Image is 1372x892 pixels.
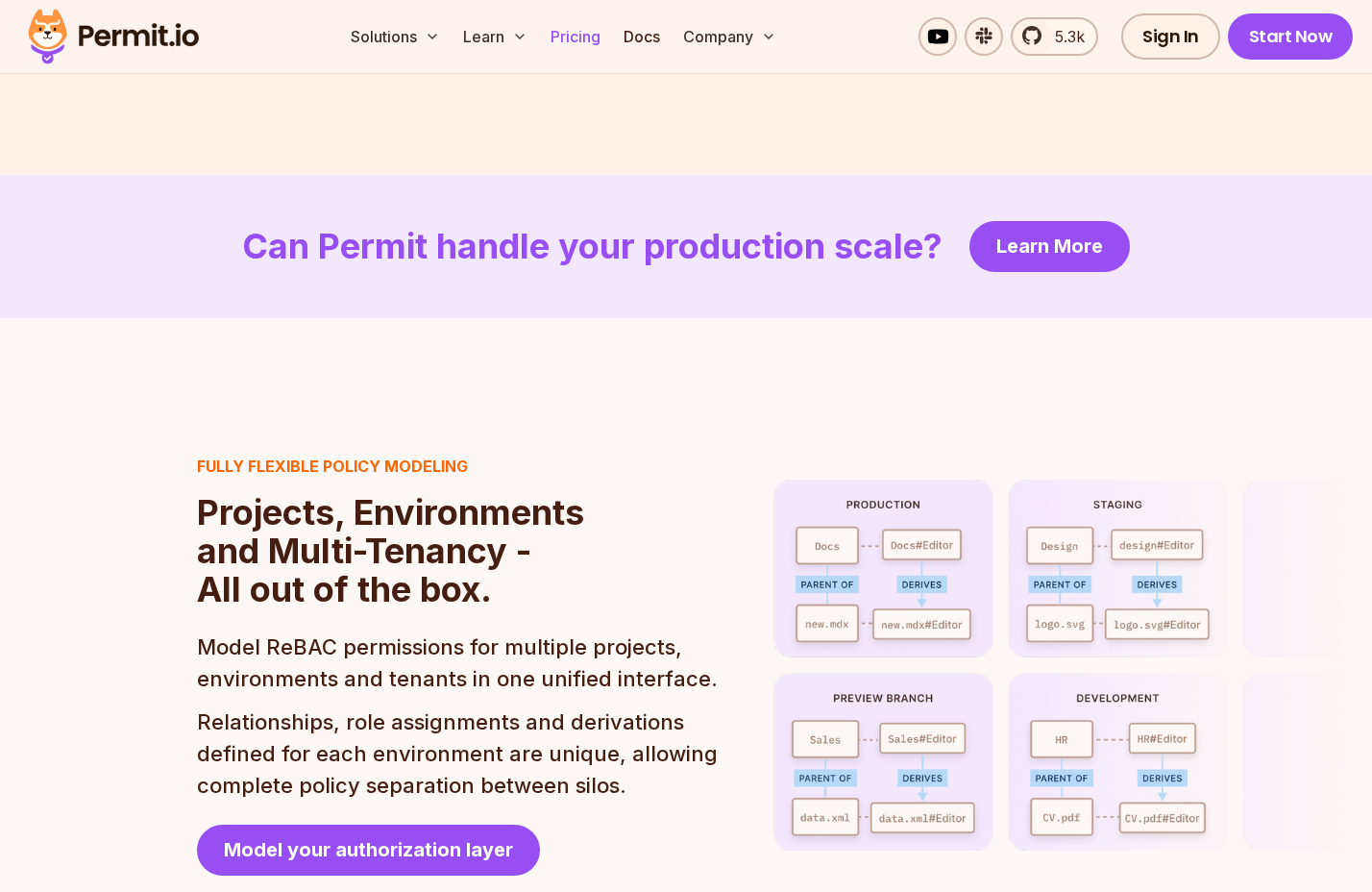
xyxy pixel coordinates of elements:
[1121,13,1220,60] a: Sign In
[455,17,535,56] button: Learn
[996,233,1103,260] span: Learn More
[197,706,722,802] p: Relationships, role assignments and derivations defined for each environment are unique, allowing...
[675,17,784,56] button: Company
[19,4,208,69] img: Permit logo
[969,221,1130,272] a: Learn More
[616,17,668,56] a: Docs
[197,493,584,608] h2: All out of the box.
[543,17,608,56] a: Pricing
[224,836,513,863] span: Model your authorization layer
[197,493,584,532] span: Projects, Environments
[1011,17,1098,56] a: 5.3k
[242,227,943,265] h2: Can Permit handle your production scale?
[343,17,448,56] button: Solutions
[197,825,540,876] a: Model your authorization layer
[1228,13,1354,60] a: Start Now
[1043,25,1085,48] span: 5.3k
[197,532,584,570] span: and Multi-Tenancy -
[197,455,584,478] h3: Fully flexible policy modeling
[197,632,722,695] p: Model ReBAC permissions for multiple projects, environments and tenants in one unified interface.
